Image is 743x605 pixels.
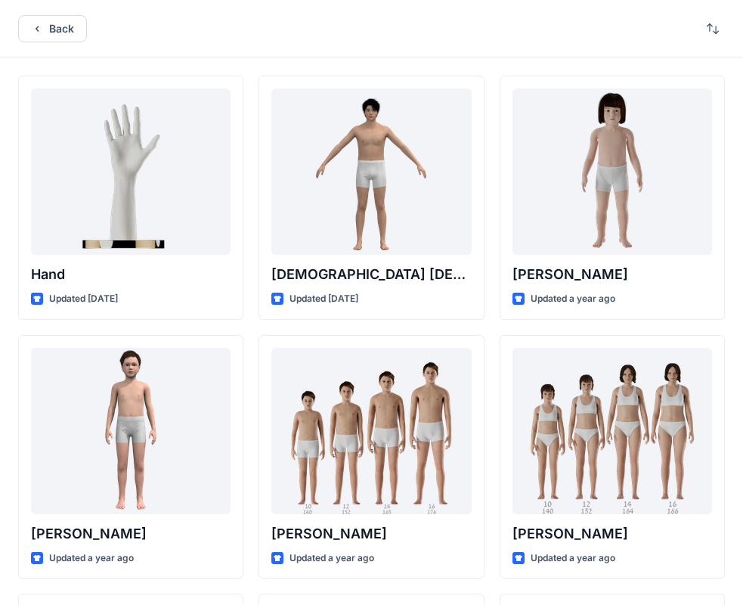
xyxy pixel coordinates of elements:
p: Updated a year ago [49,551,134,566]
p: Updated a year ago [289,551,374,566]
p: Updated a year ago [531,551,615,566]
p: [PERSON_NAME] [271,523,471,544]
p: Updated a year ago [531,291,615,307]
p: Updated [DATE] [289,291,358,307]
a: Charlie [512,88,712,255]
p: [DEMOGRAPHIC_DATA] [DEMOGRAPHIC_DATA] [271,264,471,285]
p: [PERSON_NAME] [512,264,712,285]
button: Back [18,15,87,42]
a: Emil [31,348,231,514]
p: Updated [DATE] [49,291,118,307]
a: Brandon [271,348,471,514]
a: Male Asian [271,88,471,255]
p: [PERSON_NAME] [31,523,231,544]
p: [PERSON_NAME] [512,523,712,544]
a: Hand [31,88,231,255]
p: Hand [31,264,231,285]
a: Brenda [512,348,712,514]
